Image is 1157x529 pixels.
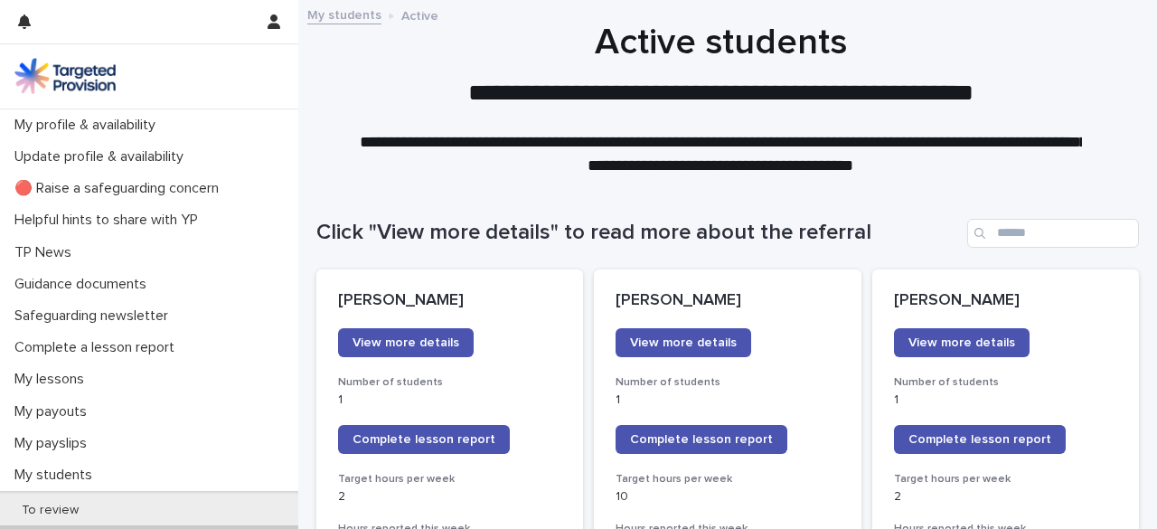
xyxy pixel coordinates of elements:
[616,291,839,311] p: [PERSON_NAME]
[894,375,1117,390] h3: Number of students
[894,472,1117,486] h3: Target hours per week
[894,425,1066,454] a: Complete lesson report
[7,435,101,452] p: My payslips
[338,472,561,486] h3: Target hours per week
[894,489,1117,505] p: 2
[894,291,1117,311] p: [PERSON_NAME]
[14,58,116,94] img: M5nRWzHhSzIhMunXDL62
[7,467,107,484] p: My students
[7,148,198,165] p: Update profile & availability
[630,336,737,349] span: View more details
[316,220,960,246] h1: Click "View more details" to read more about the referral
[338,425,510,454] a: Complete lesson report
[894,392,1117,408] p: 1
[630,433,773,446] span: Complete lesson report
[7,212,212,229] p: Helpful hints to share with YP
[894,328,1030,357] a: View more details
[908,433,1051,446] span: Complete lesson report
[616,425,787,454] a: Complete lesson report
[908,336,1015,349] span: View more details
[353,433,495,446] span: Complete lesson report
[338,291,561,311] p: [PERSON_NAME]
[401,5,438,24] p: Active
[616,375,839,390] h3: Number of students
[353,336,459,349] span: View more details
[967,219,1139,248] input: Search
[338,392,561,408] p: 1
[7,180,233,197] p: 🔴 Raise a safeguarding concern
[616,472,839,486] h3: Target hours per week
[7,276,161,293] p: Guidance documents
[616,489,839,505] p: 10
[338,489,561,505] p: 2
[7,117,170,134] p: My profile & availability
[338,375,561,390] h3: Number of students
[7,307,183,325] p: Safeguarding newsletter
[7,244,86,261] p: TP News
[7,403,101,420] p: My payouts
[316,21,1125,64] h1: Active students
[338,328,474,357] a: View more details
[7,339,189,356] p: Complete a lesson report
[616,328,751,357] a: View more details
[307,4,381,24] a: My students
[616,392,839,408] p: 1
[7,371,99,388] p: My lessons
[7,503,93,518] p: To review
